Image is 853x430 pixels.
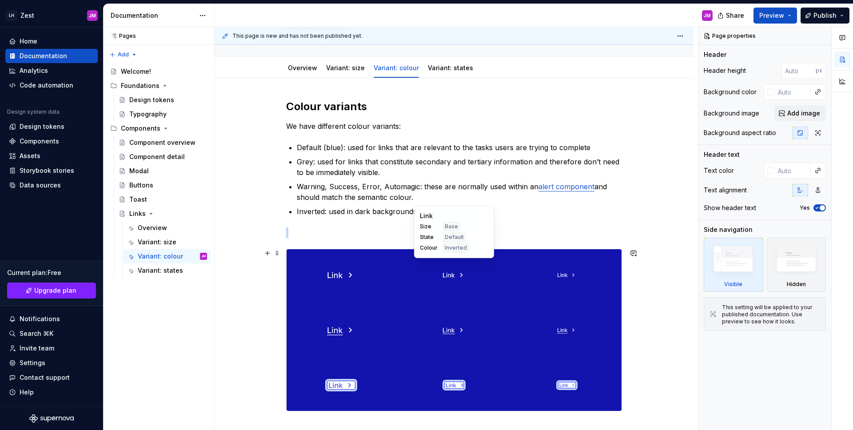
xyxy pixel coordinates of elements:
a: alert component [538,182,594,191]
p: px [816,67,822,74]
a: Links [115,207,211,221]
div: Background aspect ratio [704,128,776,137]
div: Buttons [129,181,153,190]
div: Text color [704,166,734,175]
a: Settings [5,356,98,370]
div: Assets [20,151,40,160]
button: LHZestJM [2,6,101,25]
div: Contact support [20,373,70,382]
div: Background image [704,109,759,118]
div: Notifications [20,315,60,323]
p: Warning, Success, Error, Automagic: these are normally used within an and should match the semant... [297,181,622,203]
a: Buttons [115,178,211,192]
div: Show header text [704,203,756,212]
div: Overview [284,58,321,77]
input: Auto [781,63,816,79]
a: Overview [288,64,317,72]
div: Component detail [129,152,185,161]
div: Design tokens [20,122,64,131]
div: Page tree [107,64,211,278]
a: Code automation [5,78,98,92]
div: Variant: size [323,58,368,77]
div: Typography [129,110,167,119]
div: Header height [704,66,746,75]
button: Help [5,385,98,399]
span: Colour [420,244,438,251]
div: Visible [724,281,742,288]
div: Home [20,37,37,46]
button: Add [107,48,140,61]
a: Storybook stories [5,163,98,178]
a: Variant: colourJM [124,249,211,263]
div: Header text [704,150,740,159]
span: Default [445,234,464,241]
div: Design tokens [129,96,174,104]
span: Upgrade plan [34,286,76,295]
button: Search ⌘K [5,326,98,341]
div: Current plan : Free [7,268,96,277]
a: Home [5,34,98,48]
div: Variant: states [138,266,183,275]
div: Variant: colour [138,252,183,261]
a: Component overview [115,135,211,150]
a: Documentation [5,49,98,63]
div: Variant: colour [370,58,423,77]
div: Zest [20,11,34,20]
div: Background color [704,88,757,96]
span: Base [445,223,458,230]
a: Design tokens [115,93,211,107]
p: Default (blue): used for links that are relevant to the tasks users are trying to complete [297,142,622,153]
a: Components [5,134,98,148]
span: Inverted [445,244,467,251]
span: Share [726,11,744,20]
a: Overview [124,221,211,235]
button: Publish [801,8,849,24]
div: Visible [704,238,763,292]
div: LH [6,10,17,21]
a: Modal [115,164,211,178]
div: Hidden [767,238,826,292]
h2: Colour variants [286,100,622,114]
p: We have different colour variants: [286,121,622,131]
span: Preview [759,11,784,20]
a: Variant: states [428,64,473,72]
div: Documentation [20,52,67,60]
div: Foundations [121,81,159,90]
div: Variant: states [424,58,477,77]
div: Component overview [129,138,195,147]
div: Design system data [7,108,60,115]
span: Size [420,223,438,230]
div: Welcome! [121,67,151,76]
div: Toast [129,195,147,204]
a: Data sources [5,178,98,192]
div: Code automation [20,81,73,90]
div: Search ⌘K [20,329,53,338]
button: Notifications [5,312,98,326]
span: Publish [813,11,837,20]
a: Assets [5,149,98,163]
div: Storybook stories [20,166,74,175]
input: Auto [774,84,810,100]
div: Text alignment [704,186,747,195]
a: Variant: size [124,235,211,249]
button: Share [713,8,750,24]
p: Grey: used for links that constitute secondary and tertiary information and therefore don’t need ... [297,156,622,178]
div: Variant: size [138,238,176,247]
a: Design tokens [5,119,98,134]
a: Variant: states [124,263,211,278]
a: Component detail [115,150,211,164]
input: Auto [774,163,810,179]
a: Variant: colour [374,64,419,72]
span: Add [118,51,129,58]
a: Analytics [5,64,98,78]
label: Yes [800,204,810,211]
button: Contact support [5,370,98,385]
div: Link [420,211,488,220]
a: Welcome! [107,64,211,79]
p: Inverted: used in dark backgrounds. [297,206,622,217]
div: JM [89,12,96,19]
div: Components [20,137,59,146]
svg: Supernova Logo [29,414,74,423]
div: Settings [20,358,45,367]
